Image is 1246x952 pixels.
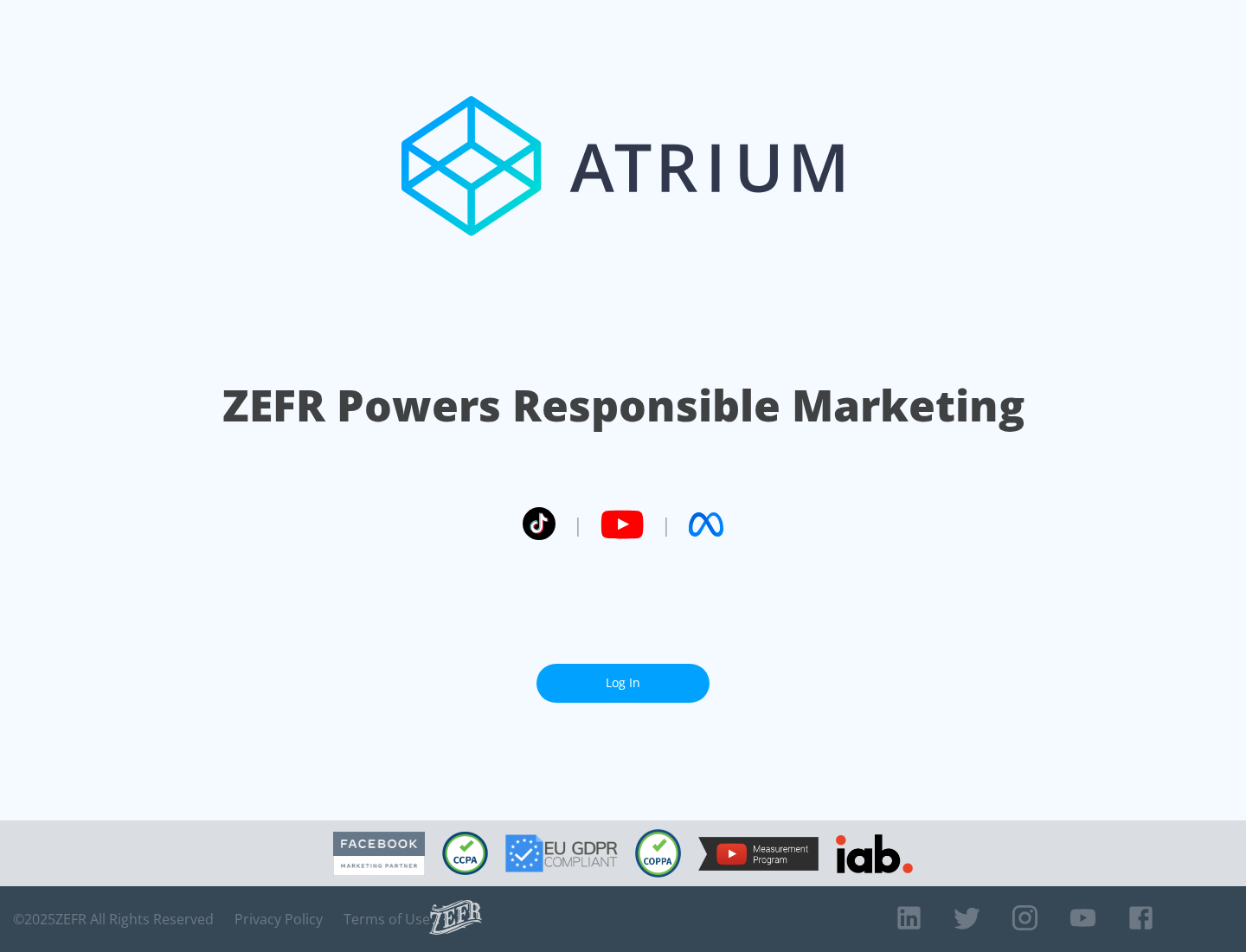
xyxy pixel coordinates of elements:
h1: ZEFR Powers Responsible Marketing [222,376,1024,435]
img: Facebook Marketing Partner [333,832,425,876]
img: IAB [836,834,913,873]
img: COPPA Compliant [635,829,681,878]
span: © 2025 ZEFR All Rights Reserved [13,910,214,928]
span: | [661,511,671,537]
img: GDPR Compliant [505,834,618,872]
img: YouTube Measurement Program [698,837,819,871]
a: Log In [536,664,710,703]
img: CCPA Compliant [442,832,488,875]
a: Privacy Policy [234,910,323,928]
a: Terms of Use [344,910,430,928]
span: | [573,511,583,537]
